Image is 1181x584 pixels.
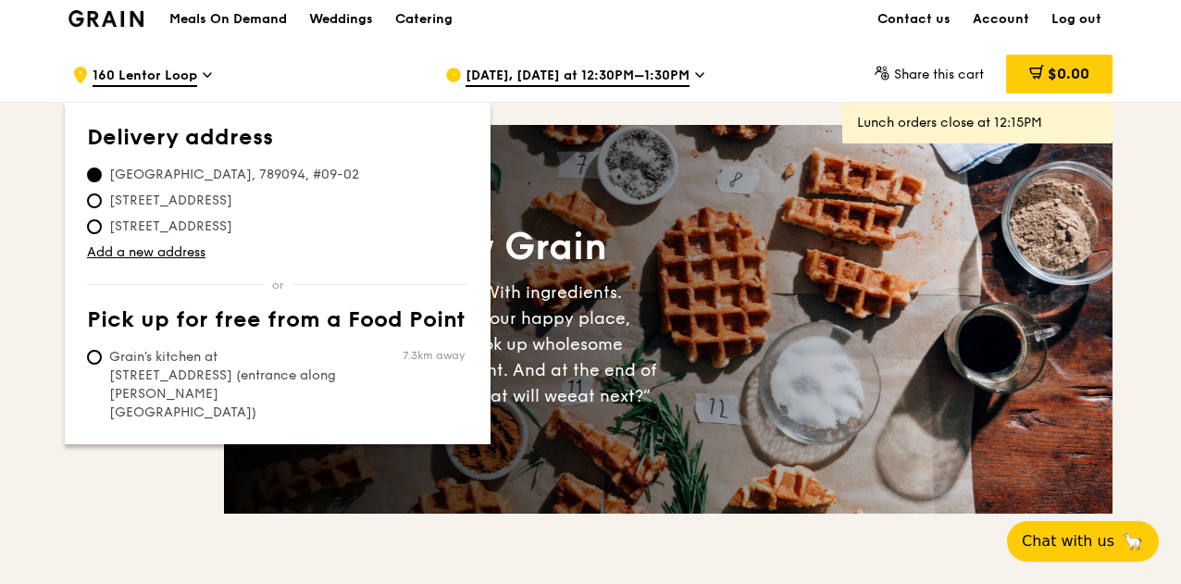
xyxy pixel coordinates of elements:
th: Delivery address [87,125,468,158]
input: Grain's kitchen at [STREET_ADDRESS] (entrance along [PERSON_NAME][GEOGRAPHIC_DATA])7.3km away [87,350,102,365]
h1: Meals On Demand [169,10,287,29]
input: [GEOGRAPHIC_DATA], 789094, #09-02 [87,168,102,182]
button: Chat with us🦙 [1007,521,1159,562]
span: 🦙 [1122,530,1144,553]
span: Chat with us [1022,530,1114,553]
span: eat next?” [567,386,651,406]
span: $0.00 [1048,65,1089,82]
img: Grain [68,10,143,27]
a: Add a new address [87,243,468,262]
div: Lunch orders close at 12:15PM [857,114,1098,132]
span: Share this cart [894,67,984,82]
span: [STREET_ADDRESS] [87,217,255,236]
input: [STREET_ADDRESS] [87,193,102,208]
span: 160 Lentor Loop [93,67,197,87]
span: [GEOGRAPHIC_DATA], 789094, #09-02 [87,166,381,184]
input: [STREET_ADDRESS] [87,219,102,234]
span: 7.3km away [403,348,465,363]
span: [DATE], [DATE] at 12:30PM–1:30PM [466,67,690,87]
th: Pick up for free from a Food Point [87,307,468,341]
span: [STREET_ADDRESS] [87,192,255,210]
span: Grain's kitchen at [STREET_ADDRESS] (entrance along [PERSON_NAME][GEOGRAPHIC_DATA]) [87,348,363,422]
